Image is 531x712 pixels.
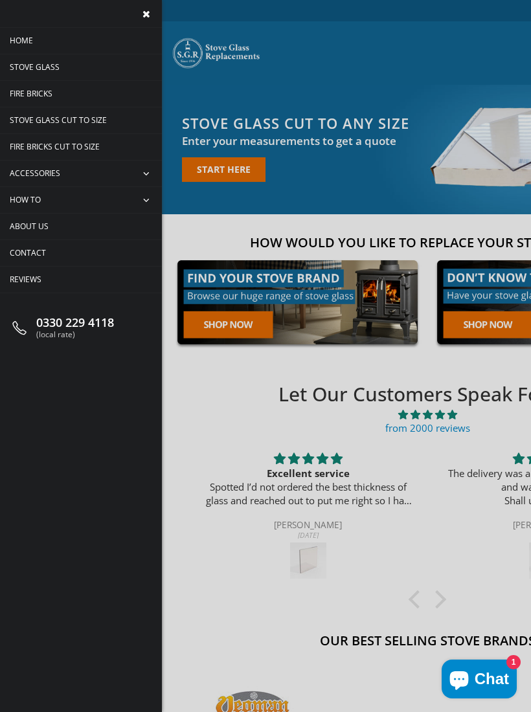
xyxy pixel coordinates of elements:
span: (local rate) [36,330,114,339]
span: Reviews [10,274,41,285]
span: Fire Bricks Cut To Size [10,141,100,152]
span: How To [10,194,41,205]
span: Stove Glass [10,61,60,72]
span: Accessories [10,168,60,179]
span: Fire Bricks [10,88,52,99]
inbox-online-store-chat: Shopify online store chat [438,660,521,702]
span: collapse [134,187,162,213]
span: Contact [10,247,46,258]
span: 0330 229 4118 [36,316,114,330]
span: collapse [134,161,162,186]
span: Stove Glass Cut To Size [10,115,107,126]
a: 0330 229 4118 (local rate) [10,306,152,339]
span: Home [10,35,33,46]
span: About us [10,221,49,232]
